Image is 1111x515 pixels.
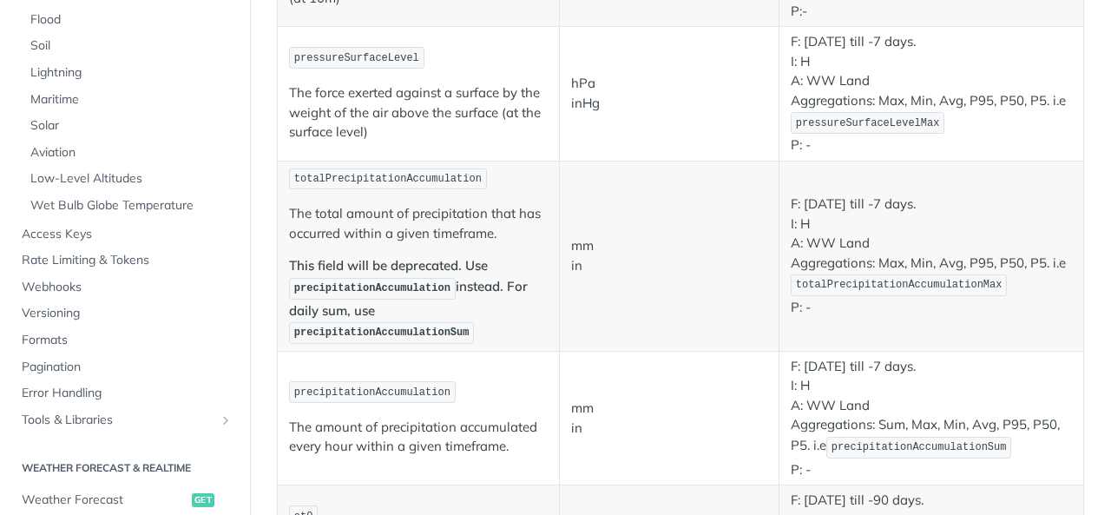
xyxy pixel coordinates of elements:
p: F: [DATE] till -7 days. I: H A: WW Land Aggregations: Max, Min, Avg, P95, P50, P5. i.e P: - [791,32,1072,155]
a: Weather Forecastget [13,487,237,513]
span: Lightning [30,64,233,82]
span: Rate Limiting & Tokens [22,252,233,269]
p: The amount of precipitation accumulated every hour within a given timeframe. [289,418,548,457]
p: The total amount of precipitation that has occurred within a given timeframe. [289,204,548,243]
a: Rate Limiting & Tokens [13,248,237,274]
a: Low-Level Altitudes [22,166,237,192]
a: Tools & LibrariesShow subpages for Tools & Libraries [13,407,237,433]
a: Flood [22,7,237,33]
p: The force exerted against a surface by the weight of the air above the surface (at the surface le... [289,83,548,142]
p: mm in [571,236,767,275]
a: Solar [22,113,237,139]
h2: Weather Forecast & realtime [13,460,237,476]
span: Solar [30,117,233,135]
span: Flood [30,11,233,29]
a: Maritime [22,87,237,113]
p: F: [DATE] till -7 days. I: H A: WW Land Aggregations: Sum, Max, Min, Avg, P95, P50, P5. i.e P: - [791,357,1072,479]
span: precipitationAccumulationSum [294,327,470,339]
span: pressureSurfaceLevelMax [796,117,940,129]
span: Formats [22,332,233,349]
span: precipitationAccumulationSum [832,441,1007,453]
p: hPa inHg [571,74,767,113]
a: Aviation [22,140,237,166]
span: Aviation [30,144,233,162]
span: precipitationAccumulation [294,386,450,399]
span: Soil [30,37,233,55]
span: Tools & Libraries [22,412,214,429]
span: Access Keys [22,226,233,243]
span: pressureSurfaceLevel [294,52,419,64]
p: F: [DATE] till -7 days. I: H A: WW Land Aggregations: Max, Min, Avg, P95, P50, P5. i.e P: - [791,195,1072,317]
span: Webhooks [22,279,233,296]
span: Wet Bulb Globe Temperature [30,197,233,215]
strong: This field will be deprecated. Use instead. For daily sum, use [289,257,528,339]
p: mm in [571,399,767,438]
span: Weather Forecast [22,492,187,509]
a: Error Handling [13,380,237,406]
a: Webhooks [13,274,237,300]
span: precipitationAccumulation [294,282,450,294]
button: Show subpages for Tools & Libraries [219,413,233,427]
span: totalPrecipitationAccumulation [294,173,482,185]
a: Lightning [22,60,237,86]
a: Formats [13,327,237,353]
span: Maritime [30,91,233,109]
a: Soil [22,33,237,59]
span: Error Handling [22,385,233,402]
span: Low-Level Altitudes [30,170,233,188]
span: Pagination [22,359,233,376]
span: totalPrecipitationAccumulationMax [796,279,1003,291]
a: Wet Bulb Globe Temperature [22,193,237,219]
a: Access Keys [13,221,237,248]
span: Versioning [22,305,233,322]
a: Versioning [13,300,237,327]
a: Pagination [13,354,237,380]
span: get [192,493,214,507]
